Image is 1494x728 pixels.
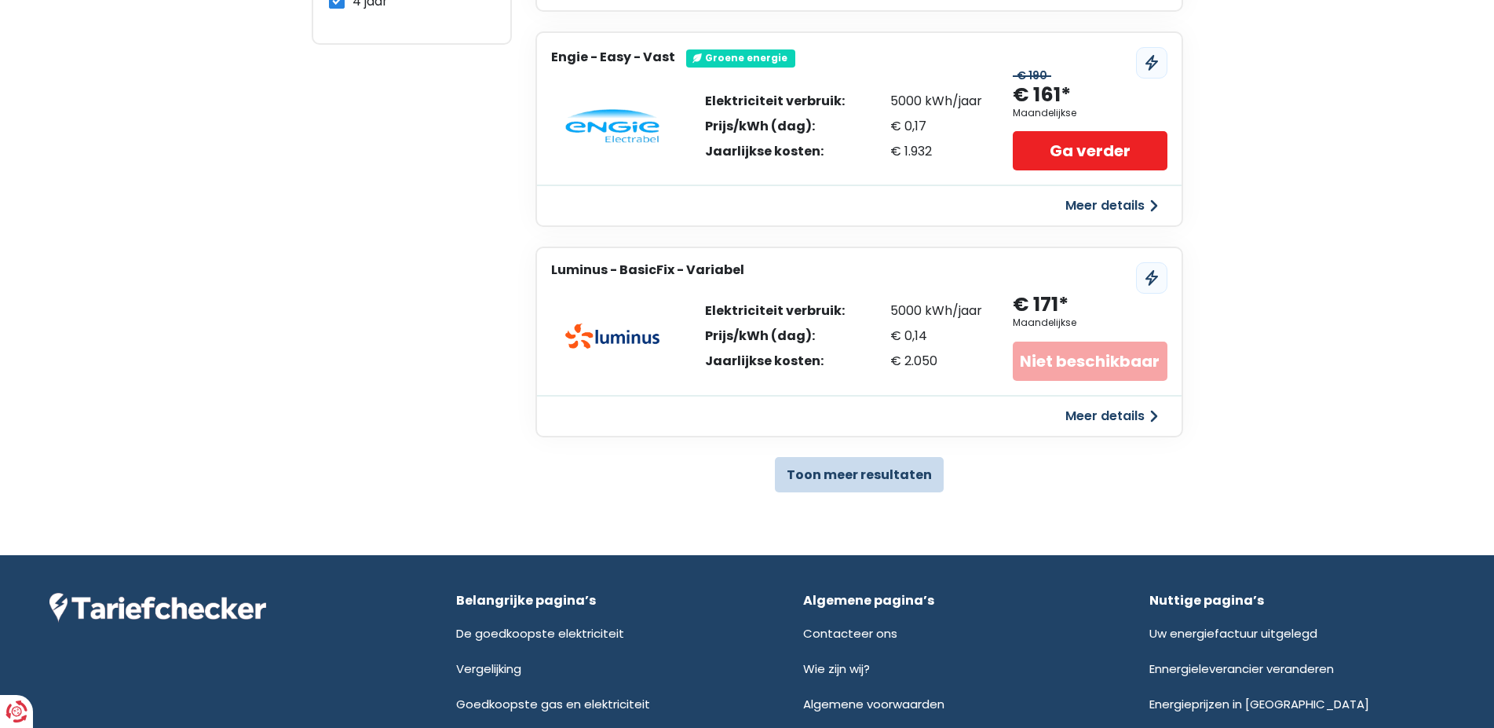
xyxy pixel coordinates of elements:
[705,305,845,317] div: Elektriciteit verbruik:
[1149,593,1444,608] div: Nuttige pagina’s
[456,660,521,677] a: Vergelijking
[705,330,845,342] div: Prijs/kWh (dag):
[1013,131,1167,170] a: Ga verder
[456,593,751,608] div: Belangrijke pagina’s
[1149,660,1334,677] a: Ennergieleverancier veranderen
[565,324,659,349] img: Luminus
[551,49,675,64] h3: Engie - Easy - Vast
[1013,342,1167,381] div: Niet beschikbaar
[1013,317,1076,328] div: Maandelijkse
[1056,192,1167,220] button: Meer details
[1056,402,1167,430] button: Meer details
[49,593,266,623] img: Tariefchecker logo
[1013,108,1076,119] div: Maandelijkse
[890,145,982,158] div: € 1.932
[890,330,982,342] div: € 0,14
[705,355,845,368] div: Jaarlijkse kosten:
[456,696,650,712] a: Goedkoopste gas en elektriciteit
[890,305,982,317] div: 5000 kWh/jaar
[705,120,845,133] div: Prijs/kWh (dag):
[705,95,845,108] div: Elektriciteit verbruik:
[1149,625,1317,642] a: Uw energiefactuur uitgelegd
[890,95,982,108] div: 5000 kWh/jaar
[1013,82,1071,108] div: € 161*
[803,593,1098,608] div: Algemene pagina’s
[1149,696,1369,712] a: Energieprijzen in [GEOGRAPHIC_DATA]
[775,457,944,492] button: Toon meer resultaten
[890,355,982,368] div: € 2.050
[803,696,944,712] a: Algemene voorwaarden
[551,262,744,277] h3: Luminus - BasicFix - Variabel
[456,625,624,642] a: De goedkoopste elektriciteit
[803,660,870,677] a: Wie zijn wij?
[705,145,845,158] div: Jaarlijkse kosten:
[803,625,897,642] a: Contacteer ons
[890,120,982,133] div: € 0,17
[1013,292,1068,318] div: € 171*
[686,49,795,67] div: Groene energie
[565,109,659,144] img: Engie
[1013,69,1051,82] div: € 190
